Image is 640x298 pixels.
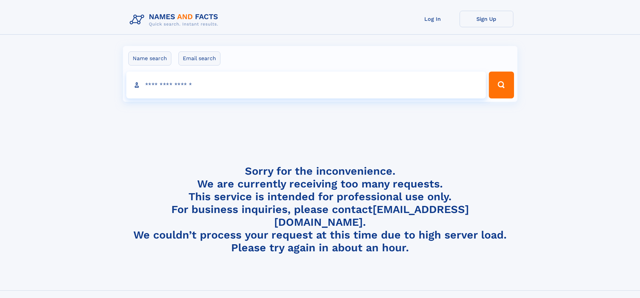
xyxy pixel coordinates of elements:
[460,11,513,27] a: Sign Up
[274,203,469,228] a: [EMAIL_ADDRESS][DOMAIN_NAME]
[489,72,514,98] button: Search Button
[127,165,513,254] h4: Sorry for the inconvenience. We are currently receiving too many requests. This service is intend...
[128,51,171,66] label: Name search
[406,11,460,27] a: Log In
[126,72,486,98] input: search input
[178,51,220,66] label: Email search
[127,11,224,29] img: Logo Names and Facts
